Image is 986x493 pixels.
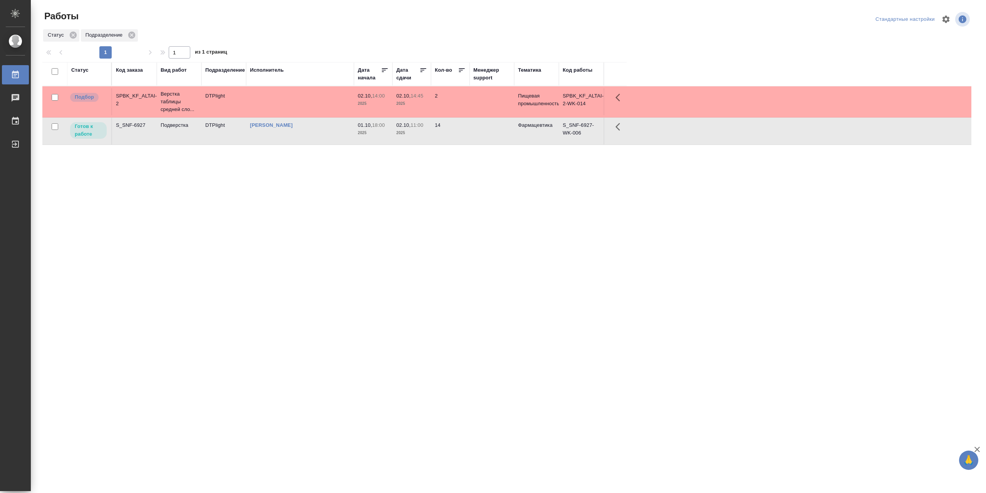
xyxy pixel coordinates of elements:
div: Исполнитель [250,66,284,74]
span: 🙏 [962,452,975,468]
div: split button [874,13,937,25]
td: SPBK_KF_ALTAI-2-WK-014 [559,88,604,115]
div: Код работы [563,66,592,74]
div: Подразделение [81,29,138,42]
p: 14:00 [372,93,385,99]
p: 02.10, [396,93,411,99]
div: Можно подбирать исполнителей [69,92,107,103]
td: DTPlight [201,88,246,115]
div: Тематика [518,66,541,74]
p: 02.10, [358,93,372,99]
div: Дата сдачи [396,66,419,82]
td: DTPlight [201,118,246,145]
p: Пищевая промышленность [518,92,555,108]
div: S_SNF-6927 [116,121,153,129]
span: Посмотреть информацию [955,12,971,27]
p: Подбор [75,93,94,101]
button: Здесь прячутся важные кнопки [611,118,629,136]
p: Готов к работе [75,123,102,138]
span: из 1 страниц [195,47,227,59]
p: 2025 [396,129,427,137]
div: Дата начала [358,66,381,82]
div: Подразделение [205,66,245,74]
p: Подверстка [161,121,198,129]
div: Статус [43,29,79,42]
p: 2025 [396,100,427,108]
td: 2 [431,88,470,115]
p: Статус [48,31,67,39]
div: Статус [71,66,89,74]
td: S_SNF-6927-WK-006 [559,118,604,145]
td: 14 [431,118,470,145]
span: Настроить таблицу [937,10,955,29]
p: 01.10, [358,122,372,128]
button: 🙏 [959,451,978,470]
div: Исполнитель может приступить к работе [69,121,107,140]
div: Код заказа [116,66,143,74]
p: Верстка таблицы средней сло... [161,90,198,113]
p: Фармацевтика [518,121,555,129]
div: SPBK_KF_ALTAI-2 [116,92,153,108]
p: 2025 [358,100,389,108]
div: Вид работ [161,66,187,74]
button: Здесь прячутся важные кнопки [611,88,629,107]
p: 18:00 [372,122,385,128]
span: Работы [42,10,79,22]
p: 02.10, [396,122,411,128]
div: Менеджер support [473,66,510,82]
p: 14:45 [411,93,423,99]
div: Кол-во [435,66,452,74]
p: 11:00 [411,122,423,128]
p: 2025 [358,129,389,137]
a: [PERSON_NAME] [250,122,293,128]
p: Подразделение [86,31,125,39]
